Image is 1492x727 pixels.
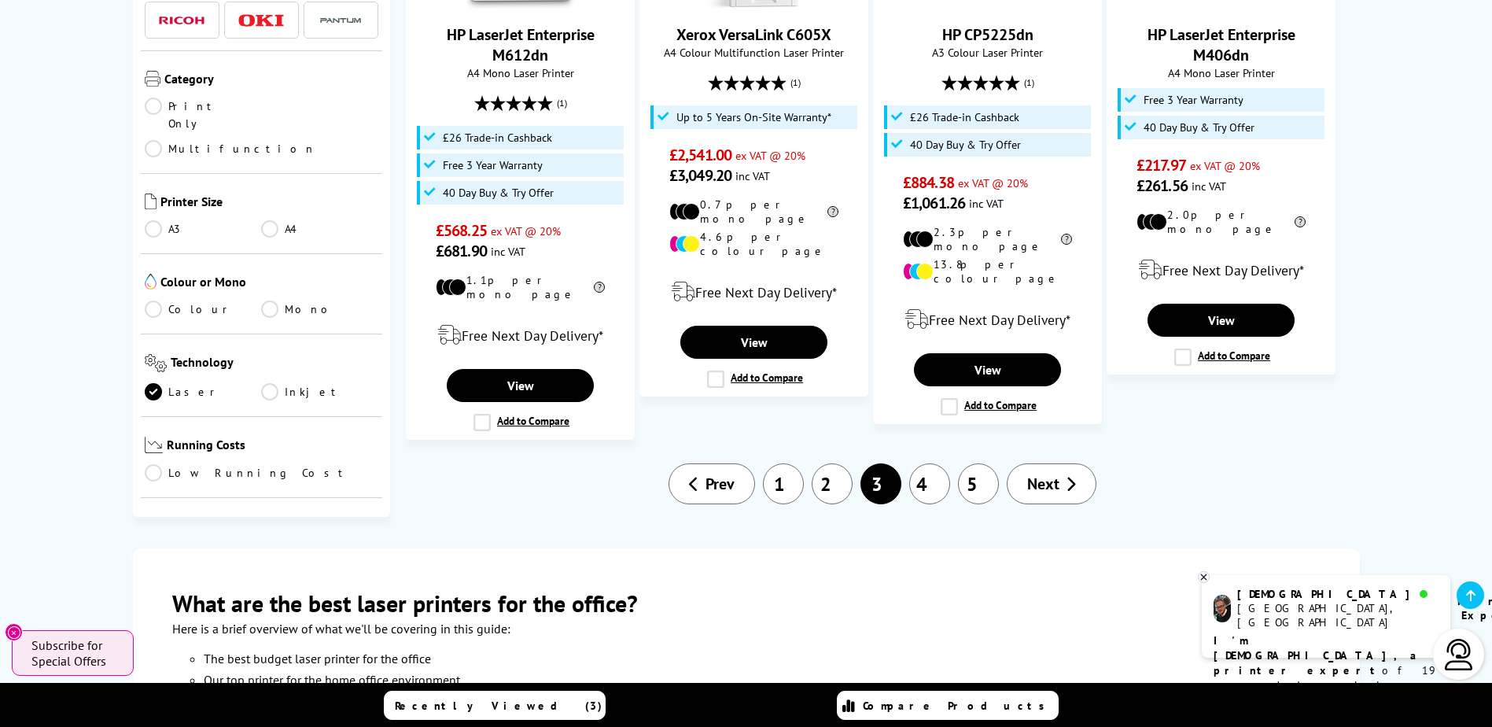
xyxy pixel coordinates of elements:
[172,618,1321,640] p: Here is a brief overview of what we'll be covering in this guide:
[145,301,262,318] a: Colour
[473,414,569,431] label: Add to Compare
[1214,633,1439,723] p: of 19 years! I can help you choose the right product
[5,623,23,641] button: Close
[648,270,860,314] div: modal_delivery
[1027,474,1059,494] span: Next
[1190,158,1260,173] span: ex VAT @ 20%
[172,588,1321,618] h2: What are the best laser printers for the office?
[261,301,378,318] a: Mono
[145,220,262,238] a: A3
[414,313,626,357] div: modal_delivery
[676,111,831,124] span: Up to 5 Years On-Site Warranty*
[164,71,379,90] span: Category
[384,691,606,720] a: Recently Viewed (3)
[395,699,602,713] span: Recently Viewed (3)
[1214,595,1231,622] img: chris-livechat.png
[707,371,803,388] label: Add to Compare
[167,437,378,456] span: Running Costs
[443,131,552,144] span: £26 Trade-in Cashback
[261,383,378,400] a: Inkjet
[903,257,1072,286] li: 13.8p per colour page
[909,463,950,504] a: 4
[763,463,804,504] a: 1
[676,24,831,45] a: Xerox VersaLink C605X
[669,197,838,226] li: 0.7p per mono page
[1214,633,1421,677] b: I'm [DEMOGRAPHIC_DATA], a printer expert
[436,273,605,301] li: 1.1p per mono page
[1024,68,1034,98] span: (1)
[145,274,157,290] img: Colour or Mono
[171,354,378,375] span: Technology
[942,24,1033,45] a: HP CP5225dn
[145,71,160,87] img: Category
[903,225,1072,253] li: 2.3p per mono page
[145,140,316,157] a: Multifunction
[680,326,827,359] a: View
[261,220,378,238] a: A4
[1144,121,1254,134] span: 40 Day Buy & Try Offer
[491,223,561,238] span: ex VAT @ 20%
[31,637,118,669] span: Subscribe for Special Offers
[1115,65,1327,80] span: A4 Mono Laser Printer
[914,353,1060,386] a: View
[863,699,1053,713] span: Compare Products
[1115,248,1327,292] div: modal_delivery
[1148,24,1295,65] a: HP LaserJet Enterprise M406dn
[882,297,1093,341] div: modal_delivery
[158,10,205,30] a: Ricoh
[436,241,487,261] span: £681.90
[812,463,853,504] a: 2
[317,10,364,30] a: Pantum
[1237,587,1438,601] div: [DEMOGRAPHIC_DATA]
[204,648,1321,670] li: The best budget laser printer for the office
[669,165,731,186] span: £3,049.20
[669,230,838,258] li: 4.6p per colour page
[145,383,262,400] a: Laser
[1136,208,1306,236] li: 2.0p per mono page
[145,194,157,209] img: Printer Size
[145,464,379,482] a: Low Running Cost
[414,65,626,80] span: A4 Mono Laser Printer
[958,463,999,504] a: 5
[1174,349,1270,366] label: Add to Compare
[443,186,554,199] span: 40 Day Buy & Try Offer
[145,437,164,453] img: Running Costs
[204,670,1321,691] li: Our top printer for the home office environment
[705,474,735,494] span: Prev
[1144,94,1243,106] span: Free 3 Year Warranty
[1192,179,1226,194] span: inc VAT
[958,175,1028,190] span: ex VAT @ 20%
[160,274,379,293] span: Colour or Mono
[910,111,1019,124] span: £26 Trade-in Cashback
[238,10,285,30] a: OKI
[790,68,801,98] span: (1)
[436,220,487,241] span: £568.25
[158,17,205,25] img: Ricoh
[735,148,805,163] span: ex VAT @ 20%
[1136,155,1186,175] span: £217.97
[941,398,1037,415] label: Add to Compare
[317,11,364,30] img: Pantum
[648,45,860,60] span: A4 Colour Multifunction Laser Printer
[910,138,1021,151] span: 40 Day Buy & Try Offer
[903,193,965,213] span: £1,061.26
[1148,304,1294,337] a: View
[735,168,770,183] span: inc VAT
[669,145,731,165] span: £2,541.00
[1443,639,1475,670] img: user-headset-light.svg
[145,98,262,132] a: Print Only
[969,196,1004,211] span: inc VAT
[837,691,1059,720] a: Compare Products
[160,194,379,212] span: Printer Size
[491,244,525,259] span: inc VAT
[557,88,567,118] span: (1)
[903,172,954,193] span: £884.38
[145,354,168,372] img: Technology
[1136,175,1188,196] span: £261.56
[882,45,1093,60] span: A3 Colour Laser Printer
[447,24,595,65] a: HP LaserJet Enterprise M612dn
[447,369,593,402] a: View
[1237,601,1438,629] div: [GEOGRAPHIC_DATA], [GEOGRAPHIC_DATA]
[238,14,285,28] img: OKI
[669,463,755,504] a: Prev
